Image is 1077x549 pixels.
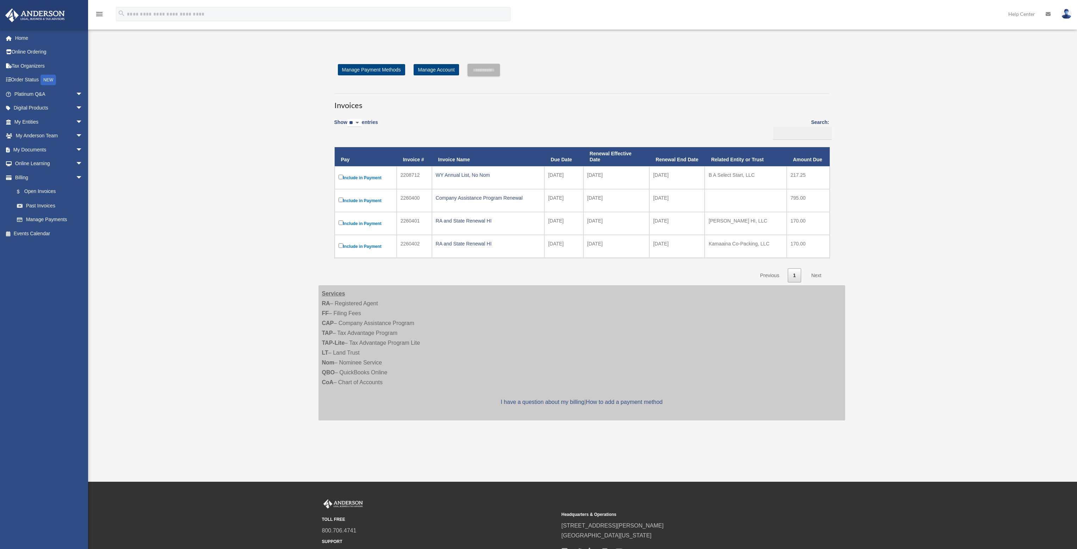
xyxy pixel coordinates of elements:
[544,189,583,212] td: [DATE]
[118,10,125,17] i: search
[334,118,378,134] label: Show entries
[649,166,705,189] td: [DATE]
[649,189,705,212] td: [DATE]
[322,340,345,346] strong: TAP-Lite
[335,147,397,166] th: Pay: activate to sort column descending
[5,59,93,73] a: Tax Organizers
[10,185,86,199] a: $Open Invoices
[21,187,24,196] span: $
[339,173,393,182] label: Include in Payment
[773,127,832,140] input: Search:
[339,242,393,251] label: Include in Payment
[705,166,786,189] td: B A Select Start, LLC
[562,523,664,529] a: [STREET_ADDRESS][PERSON_NAME]
[76,170,90,185] span: arrow_drop_down
[76,87,90,101] span: arrow_drop_down
[436,216,540,226] div: RA and State Renewal HI
[770,118,829,140] label: Search:
[322,350,328,356] strong: LT
[397,147,432,166] th: Invoice #: activate to sort column ascending
[397,235,432,258] td: 2260402
[322,330,333,336] strong: TAP
[586,399,663,405] a: How to add a payment method
[339,243,343,248] input: Include in Payment
[806,268,827,283] a: Next
[318,285,845,420] div: – Registered Agent – Filing Fees – Company Assistance Program – Tax Advantage Program – Tax Advan...
[322,397,842,407] p: |
[583,166,649,189] td: [DATE]
[583,235,649,258] td: [DATE]
[649,235,705,258] td: [DATE]
[705,235,786,258] td: Kamaaina Co-Packing, LLC
[583,212,649,235] td: [DATE]
[5,115,93,129] a: My Entitiesarrow_drop_down
[397,189,432,212] td: 2260400
[339,198,343,202] input: Include in Payment
[339,220,343,225] input: Include in Payment
[755,268,784,283] a: Previous
[397,212,432,235] td: 2260401
[41,75,56,85] div: NEW
[322,379,334,385] strong: CoA
[787,189,830,212] td: 795.00
[76,115,90,129] span: arrow_drop_down
[322,300,330,306] strong: RA
[95,10,104,18] i: menu
[432,147,544,166] th: Invoice Name: activate to sort column ascending
[76,129,90,143] span: arrow_drop_down
[3,8,67,22] img: Anderson Advisors Platinum Portal
[705,212,786,235] td: [PERSON_NAME] HI, LLC
[5,129,93,143] a: My Anderson Teamarrow_drop_down
[10,199,90,213] a: Past Invoices
[334,93,829,111] h3: Invoices
[76,143,90,157] span: arrow_drop_down
[436,239,540,249] div: RA and State Renewal HI
[5,31,93,45] a: Home
[338,64,405,75] a: Manage Payment Methods
[583,147,649,166] th: Renewal Effective Date: activate to sort column ascending
[322,499,364,509] img: Anderson Advisors Platinum Portal
[322,291,345,297] strong: Services
[339,196,393,205] label: Include in Payment
[544,235,583,258] td: [DATE]
[414,64,459,75] a: Manage Account
[347,119,362,127] select: Showentries
[788,268,801,283] a: 1
[787,166,830,189] td: 217.25
[562,511,796,518] small: Headquarters & Operations
[705,147,786,166] th: Related Entity or Trust: activate to sort column ascending
[5,226,93,241] a: Events Calendar
[322,320,334,326] strong: CAP
[501,399,584,405] a: I have a question about my billing
[544,212,583,235] td: [DATE]
[5,87,93,101] a: Platinum Q&Aarrow_drop_down
[95,12,104,18] a: menu
[10,213,90,227] a: Manage Payments
[5,73,93,87] a: Order StatusNEW
[544,166,583,189] td: [DATE]
[5,170,90,185] a: Billingarrow_drop_down
[322,528,357,534] a: 800.706.4741
[322,538,557,545] small: SUPPORT
[76,157,90,171] span: arrow_drop_down
[322,360,335,366] strong: Nom
[322,369,335,375] strong: QBO
[562,532,652,538] a: [GEOGRAPHIC_DATA][US_STATE]
[5,45,93,59] a: Online Ordering
[649,147,705,166] th: Renewal End Date: activate to sort column ascending
[76,101,90,116] span: arrow_drop_down
[787,212,830,235] td: 170.00
[436,193,540,203] div: Company Assistance Program Renewal
[397,166,432,189] td: 2208712
[1061,9,1072,19] img: User Pic
[5,101,93,115] a: Digital Productsarrow_drop_down
[5,143,93,157] a: My Documentsarrow_drop_down
[436,170,540,180] div: WY Annual List, No Nom
[339,175,343,179] input: Include in Payment
[322,310,329,316] strong: FF
[339,219,393,228] label: Include in Payment
[583,189,649,212] td: [DATE]
[787,235,830,258] td: 170.00
[649,212,705,235] td: [DATE]
[5,157,93,171] a: Online Learningarrow_drop_down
